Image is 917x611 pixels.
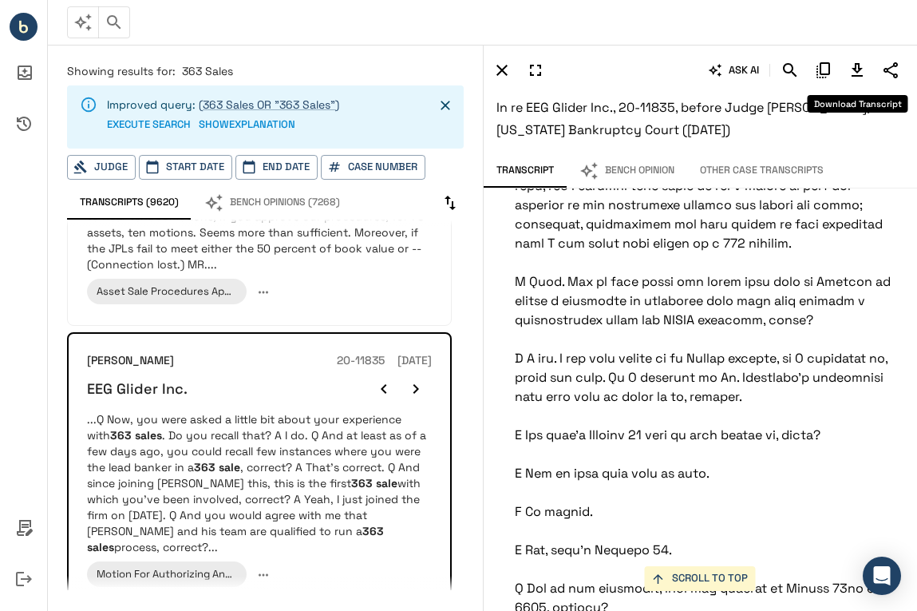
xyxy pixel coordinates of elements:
[321,155,425,180] button: Case Number
[337,352,385,370] h6: 20-11835
[87,352,174,370] h6: [PERSON_NAME]
[97,284,255,298] span: Asset Sale Procedures Approval
[645,566,756,591] button: SCROLL TO TOP
[687,154,836,188] button: Other Case Transcripts
[863,557,901,595] div: Open Intercom Messenger
[87,540,114,554] em: sales
[182,64,233,78] span: 363 Sales
[148,209,169,224] em: 363
[135,428,162,442] em: sales
[777,57,804,84] button: Search
[397,352,432,370] h6: [DATE]
[67,186,192,220] button: Transcripts (9620)
[87,411,432,555] p: ...Q Now, you were asked a little bit about your experience with . Do you recall that? A I do. Q ...
[199,97,339,112] a: (363 Sales OR "363 Sales")
[351,476,373,490] em: 363
[194,460,215,474] em: 363
[376,476,397,490] em: sale
[877,57,904,84] button: Share Transcript
[87,379,188,398] h6: EEG Glider Inc.
[235,155,318,180] button: End Date
[199,113,295,137] button: SHOWEXPLANATION
[67,64,176,78] span: Showing results for:
[496,99,869,138] span: In re EEG Glider Inc., 20-11835, before Judge [PERSON_NAME], [US_STATE] Bankruptcy Court ([DATE])
[433,93,457,117] button: Close
[107,113,191,137] button: EXECUTE SEARCH
[97,567,385,581] span: Motion For Authorizing And Approving Bidding Procedures
[110,428,132,442] em: 363
[484,154,567,188] button: Transcript
[219,460,240,474] em: sale
[810,57,837,84] button: Copy Citation
[192,186,353,220] button: Bench Opinions (7268)
[844,57,871,84] button: Download Transcript
[808,95,908,113] div: Download Transcript
[139,155,232,180] button: Start Date
[67,155,136,180] button: Judge
[706,57,763,84] button: ASK AI
[107,97,339,113] p: Improved query:
[362,524,384,538] em: 363
[567,154,687,188] button: Bench Opinion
